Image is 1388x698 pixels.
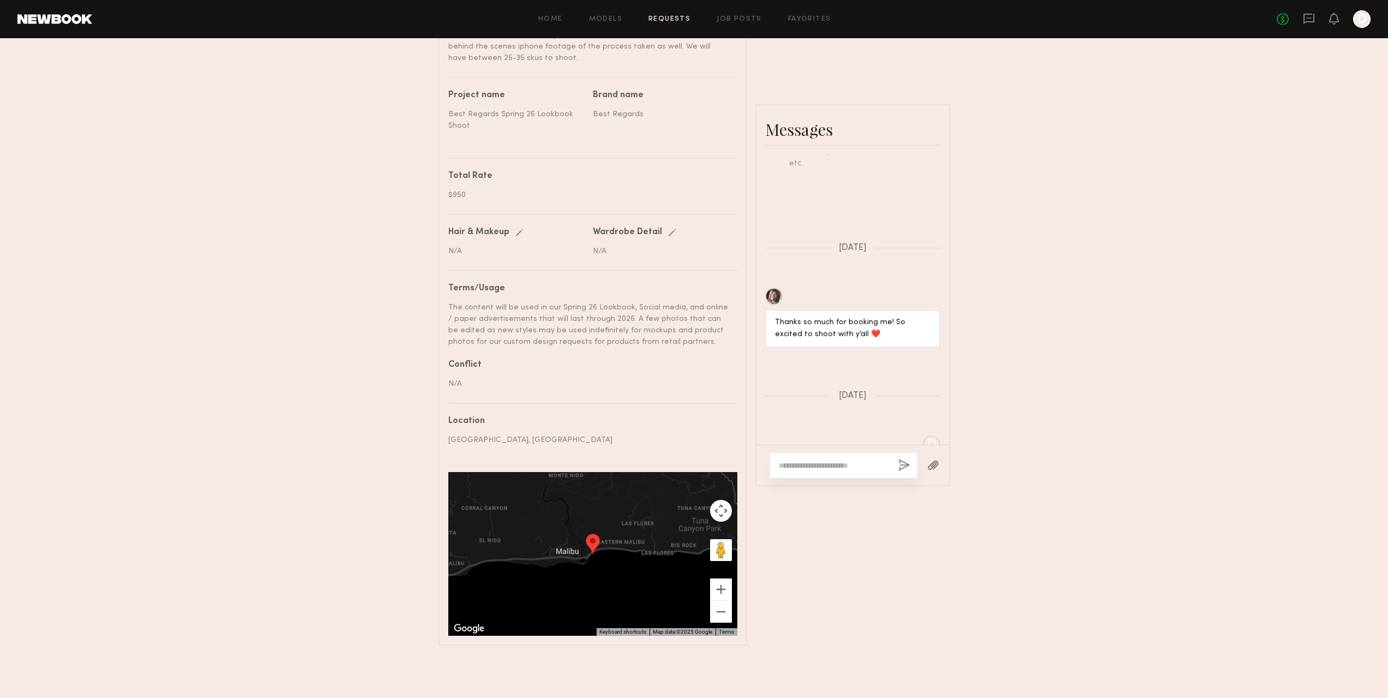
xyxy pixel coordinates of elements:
[448,302,729,348] div: The content will be used in our Spring 26 Lookbook, Social media, and online / paper advertisemen...
[589,16,622,23] a: Models
[593,246,729,257] div: N/A
[448,361,729,369] div: Conflict
[448,417,729,426] div: Location
[538,16,563,23] a: Home
[448,284,729,293] div: Terms/Usage
[451,622,487,636] a: Open this area in Google Maps (opens a new window)
[448,189,729,201] div: $950
[710,500,732,522] button: Map camera controls
[448,109,585,132] div: Best Regards Spring 26 Lookbook Shoot
[717,16,762,23] a: Job Posts
[839,243,867,253] span: [DATE]
[710,601,732,623] button: Zoom out
[448,228,509,237] div: Hair & Makeup
[599,628,646,636] button: Keyboard shortcuts
[1353,10,1371,28] a: D
[710,539,732,561] button: Drag Pegman onto the map to open Street View
[710,578,732,600] button: Zoom in
[593,91,729,100] div: Brand name
[775,317,930,342] div: Thanks so much for booking me! So excited to shoot with y’all ❤️
[719,629,734,635] a: Terms
[593,228,662,237] div: Wardrobe Detail
[788,16,831,23] a: Favorites
[593,109,729,120] div: Best Regards
[448,246,585,257] div: N/A
[653,629,712,635] span: Map data ©2025 Google
[451,622,487,636] img: Google
[448,378,729,390] div: N/A
[648,16,690,23] a: Requests
[448,91,585,100] div: Project name
[839,391,867,401] span: [DATE]
[765,118,940,140] div: Messages
[789,68,832,167] span: Request additional info, like updated digitals, relevant experience, other skills, etc.
[448,172,729,181] div: Total Rate
[448,434,729,446] div: [GEOGRAPHIC_DATA], [GEOGRAPHIC_DATA]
